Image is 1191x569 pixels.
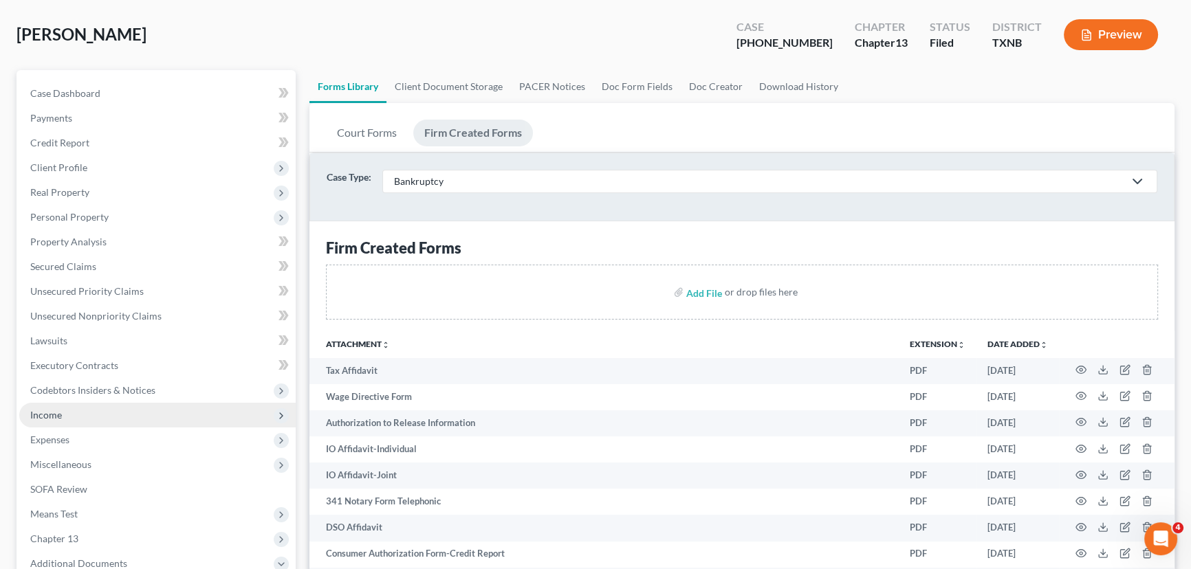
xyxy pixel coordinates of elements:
div: Filed [930,35,970,51]
a: Unsecured Nonpriority Claims [19,304,296,328]
iframe: Intercom live chat [1144,522,1177,555]
div: Firm Created Forms [326,238,1158,258]
td: PDF [899,515,976,541]
td: PDF [899,384,976,410]
a: Forms Library [309,70,386,103]
td: Wage Directive Form [309,384,899,410]
a: Attachmentunfold_more [326,339,390,349]
button: firmCaseType.title [1119,443,1130,454]
a: Case Dashboard [19,81,296,106]
td: [DATE] [976,384,1059,410]
span: Income [30,409,62,421]
i: unfold_more [1040,341,1048,349]
span: Payments [30,112,72,124]
a: Lawsuits [19,328,296,353]
a: Firm Created Forms [413,120,533,146]
a: Doc Creator [681,70,751,103]
td: [DATE] [976,515,1059,541]
td: [DATE] [976,358,1059,384]
td: [DATE] [976,410,1059,436]
span: Property Analysis [30,236,107,247]
span: Lawsuits [30,335,67,346]
button: firmCaseType.title [1119,548,1130,559]
td: PDF [899,542,976,568]
span: Personal Property [30,211,109,223]
div: or drop files here [725,285,798,299]
td: PDF [899,410,976,436]
div: District [992,19,1042,35]
a: Credit Report [19,131,296,155]
button: firmCaseType.title [1119,469,1130,480]
span: Secured Claims [30,260,96,272]
button: Preview [1064,19,1158,50]
td: [DATE] [976,542,1059,568]
button: firmCaseType.title [1119,522,1130,533]
div: TXNB [992,35,1042,51]
td: [DATE] [976,436,1059,462]
td: [DATE] [976,462,1059,489]
a: Extensionunfold_more [910,339,965,349]
td: PDF [899,462,976,489]
span: Real Property [30,186,89,198]
div: Case [736,19,833,35]
td: Tax Affidavit [309,358,899,384]
td: PDF [899,489,976,515]
button: firmCaseType.title [1119,416,1130,427]
span: 13 [895,36,908,49]
a: Unsecured Priority Claims [19,279,296,304]
span: Miscellaneous [30,458,91,470]
span: Credit Report [30,137,89,148]
span: SOFA Review [30,483,87,495]
span: Client Profile [30,161,87,173]
td: Authorization to Release Information [309,410,899,436]
td: Consumer Authorization Form-Credit Report [309,542,899,568]
span: Codebtors Insiders & Notices [30,384,155,396]
button: firmCaseType.title [1119,390,1130,401]
td: PDF [899,358,976,384]
td: [DATE] [976,489,1059,515]
span: Expenses [30,434,69,445]
div: Chapter [855,35,908,51]
div: Chapter [855,19,908,35]
a: Client Document Storage [386,70,511,103]
a: PACER Notices [511,70,593,103]
span: Case Dashboard [30,87,100,99]
td: DSO Affidavit [309,515,899,541]
span: Unsecured Priority Claims [30,285,144,297]
button: firmCaseType.title [1119,495,1130,506]
span: Executory Contracts [30,359,118,371]
a: Property Analysis [19,230,296,254]
a: Court Forms [326,120,408,146]
div: Status [930,19,970,35]
a: Executory Contracts [19,353,296,378]
span: Additional Documents [30,557,127,569]
a: Secured Claims [19,254,296,279]
a: SOFA Review [19,477,296,502]
a: Download History [751,70,846,103]
span: Unsecured Nonpriority Claims [30,310,162,322]
i: unfold_more [382,341,390,349]
span: 4 [1172,522,1183,533]
label: Case Type: [327,170,371,193]
span: [PERSON_NAME] [17,24,146,44]
td: 341 Notary Form Telephonic [309,489,899,515]
button: firmCaseType.title [1119,364,1130,375]
div: Bankruptcy [394,175,1124,188]
td: IO Affidavit-Joint [309,462,899,489]
td: PDF [899,436,976,462]
a: Doc Form Fields [593,70,681,103]
a: Date Addedunfold_more [987,339,1048,349]
td: IO Affidavit-Individual [309,436,899,462]
span: Chapter 13 [30,533,78,544]
div: [PHONE_NUMBER] [736,35,833,51]
a: Payments [19,106,296,131]
span: Means Test [30,508,78,520]
i: unfold_more [957,341,965,349]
